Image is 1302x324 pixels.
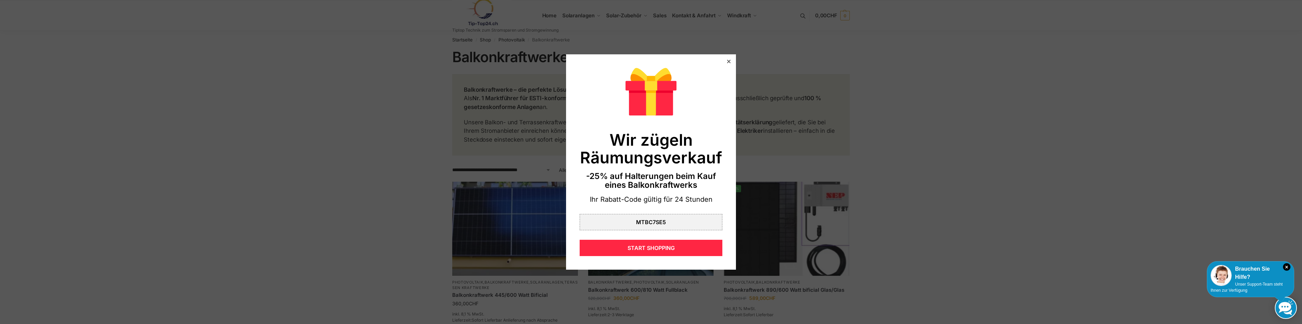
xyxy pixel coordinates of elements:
div: -25% auf Halterungen beim Kauf eines Balkonkraftwerks [580,172,722,190]
i: Schließen [1283,263,1290,271]
div: MTBC7SE5 [636,219,666,225]
div: MTBC7SE5 [580,214,722,230]
div: Wir zügeln Räumungsverkauf [580,131,722,166]
img: Customer service [1211,265,1232,286]
div: START SHOPPING [580,240,722,256]
div: Ihr Rabatt-Code gültig für 24 Stunden [580,195,722,204]
div: Brauchen Sie Hilfe? [1211,265,1290,281]
span: Unser Support-Team steht Ihnen zur Verfügung [1211,282,1283,293]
